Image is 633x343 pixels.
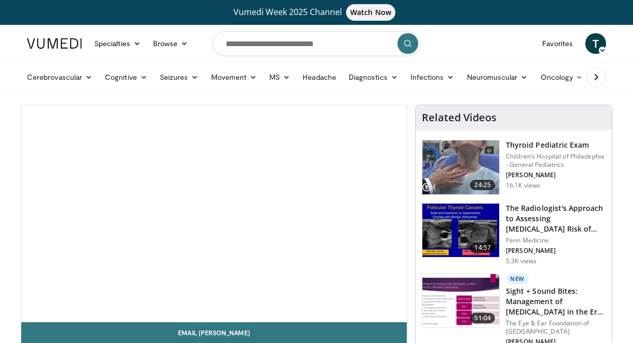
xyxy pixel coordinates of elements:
[422,111,497,124] h4: Related Videos
[470,313,495,323] span: 51:04
[470,180,495,190] span: 24:25
[346,4,395,21] span: Watch Now
[506,247,606,255] p: [PERSON_NAME]
[27,38,82,49] img: VuMedi Logo
[296,67,342,88] a: Headache
[506,171,606,179] p: [PERSON_NAME]
[147,33,195,54] a: Browse
[470,242,495,253] span: 14:57
[534,67,590,88] a: Oncology
[506,286,606,317] h3: Sight + Sound Bites: Management of [MEDICAL_DATA] in the Era of Targ…
[29,4,604,21] a: Vumedi Week 2025 ChannelWatch Now
[88,33,147,54] a: Specialties
[205,67,264,88] a: Movement
[99,67,154,88] a: Cognitive
[506,203,606,234] h3: The Radiologist's Approach to Assessing [MEDICAL_DATA] Risk of Thyroid Nodul…
[233,6,400,18] span: Vumedi Week 2025 Channel
[154,67,205,88] a: Seizures
[422,203,606,265] a: 14:57 The Radiologist's Approach to Assessing [MEDICAL_DATA] Risk of Thyroid Nodul… Penn Medicine...
[21,105,407,322] video-js: Video Player
[506,140,606,150] h3: Thyroid Pediatric Exam
[21,322,407,343] a: Email [PERSON_NAME]
[21,67,99,88] a: Cerebrovascular
[422,140,499,194] img: 576742cb-950f-47b1-b49b-8023242b3cfa.150x105_q85_crop-smart_upscale.jpg
[404,67,461,88] a: Infections
[506,319,606,336] p: The Eye & Ear Foundation of [GEOGRAPHIC_DATA]
[422,140,606,195] a: 24:25 Thyroid Pediatric Exam Children’s Hospital of Philadephia - General Pediatrics [PERSON_NAME...
[585,33,606,54] a: T
[422,274,499,328] img: 8bea4cff-b600-4be7-82a7-01e969b6860e.150x105_q85_crop-smart_upscale.jpg
[506,257,536,265] p: 5.3K views
[506,274,529,284] p: New
[342,67,404,88] a: Diagnostics
[506,152,606,169] p: Children’s Hospital of Philadephia - General Pediatrics
[506,181,540,190] p: 16.1K views
[422,204,499,258] img: 64bf5cfb-7b6d-429f-8d89-8118f524719e.150x105_q85_crop-smart_upscale.jpg
[213,31,420,56] input: Search topics, interventions
[263,67,296,88] a: MS
[461,67,534,88] a: Neuromuscular
[506,236,606,245] p: Penn Medicine
[536,33,579,54] a: Favorites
